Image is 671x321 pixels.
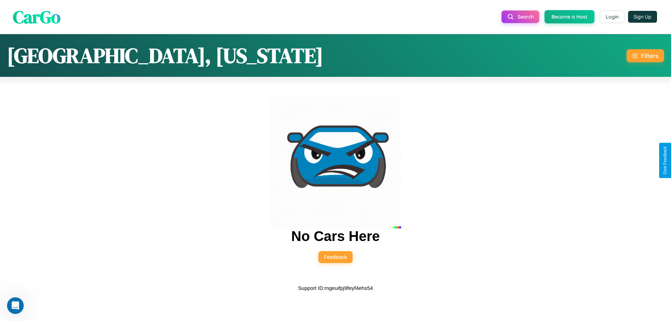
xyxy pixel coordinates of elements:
iframe: Intercom live chat [7,297,24,314]
span: CarGo [13,5,60,29]
button: Become a Host [544,10,594,23]
h1: [GEOGRAPHIC_DATA], [US_STATE] [7,41,323,70]
button: Sign Up [628,11,657,23]
span: Search [518,14,534,20]
p: Support ID: mgeuifpj9feyf4ehs54 [298,283,373,293]
button: Feedback [318,251,353,263]
button: Filters [627,49,664,62]
div: Give Feedback [663,146,668,175]
button: Search [502,10,539,23]
img: car [270,97,401,228]
div: Filters [641,52,658,59]
button: Login [600,10,625,23]
h2: No Cars Here [291,228,380,244]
